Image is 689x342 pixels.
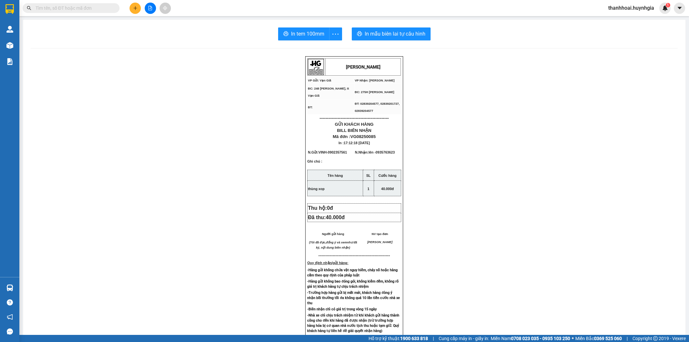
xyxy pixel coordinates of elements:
[365,30,425,38] span: In mẫu biên lai tự cấu hình
[326,215,345,220] span: 40.000đ
[307,307,377,311] strong: -Biên nhận chỉ có giá trị trong vòng 15 ngày
[7,314,13,320] span: notification
[603,4,659,12] span: thanhhoai.huynhgia
[308,187,325,191] span: thùng xop
[7,299,13,305] span: question-circle
[7,328,13,335] span: message
[491,335,570,342] span: Miền Nam
[381,187,394,191] span: 40.000đ
[323,253,390,258] span: -----------------------------------------------
[355,102,400,112] span: ĐT: 02839204577, 02839201727, 02839204577
[328,150,347,154] span: 0902357561
[369,150,395,154] span: lên -
[674,3,685,14] button: caret-down
[667,3,669,7] span: 1
[369,335,428,342] span: Hỗ trợ kỹ thuật:
[371,232,388,236] span: NV tạo đơn
[355,150,395,154] span: N.Nhận:
[333,134,376,139] span: Mã đơn :
[329,27,342,40] button: more
[666,3,670,7] sup: 1
[350,134,376,139] span: VG08250085
[130,3,141,14] button: plus
[6,42,13,49] img: warehouse-icon
[662,5,668,11] img: icon-new-feature
[344,141,370,145] span: 17:12:18 [DATE]
[329,30,342,38] span: more
[309,241,347,244] em: (Tôi đã đọc,đồng ý và xem
[319,115,389,121] span: ----------------------------------------------
[307,268,398,277] strong: -Hàng gửi không chứa vật nguy hiểm, cháy nổ hoặc hàng cấm theo quy định của pháp luật
[357,31,362,37] span: printer
[6,26,13,33] img: warehouse-icon
[5,4,14,14] img: logo-vxr
[307,291,400,305] strong: -Trường hợp hàng gửi bị mất mát, khách hàng đòng ý nhận bồi thường tối đa không quá 10 lần tiền c...
[400,336,428,341] strong: 1900 633 818
[572,337,574,340] span: ⚪️
[308,79,331,82] span: VP Gửi: Vạn Giã
[318,253,323,258] span: ---
[145,3,156,14] button: file-add
[133,6,138,10] span: plus
[27,6,31,10] span: search
[148,6,152,10] span: file-add
[163,6,167,10] span: aim
[307,279,399,289] strong: -Hàng gửi không bao đóng gói, không kiểm đếm, không rõ giá trị khách hàng tự chịu trách nhiệm
[160,3,171,14] button: aim
[308,106,313,109] span: ĐT:
[337,128,371,133] span: BILL BIÊN NHẬN
[283,31,288,37] span: printer
[352,27,431,40] button: printerIn mẫu biên lai tự cấu hình
[278,27,329,40] button: printerIn tem 100mm
[439,335,489,342] span: Cung cấp máy in - giấy in:
[6,284,13,291] img: warehouse-icon
[653,336,658,341] span: copyright
[322,232,344,236] span: Người gửi hàng
[355,79,394,82] span: VP Nhận: [PERSON_NAME]
[6,58,13,65] img: solution-icon
[308,205,336,211] span: Thu hộ:
[308,215,345,220] span: Đã thu:
[36,5,112,12] input: Tìm tên, số ĐT hoặc mã đơn
[339,141,370,145] span: In :
[379,174,397,177] strong: Cước hàng
[327,205,333,211] span: 0đ
[511,336,570,341] strong: 0708 023 035 - 0935 103 250
[328,174,343,177] strong: Tên hàng
[346,64,381,69] strong: [PERSON_NAME]
[291,30,324,38] span: In tem 100mm
[327,150,347,154] span: -
[367,240,392,244] span: [PERSON_NAME]
[318,150,327,154] span: VINH
[307,261,348,265] strong: Quy định nhận/gửi hàng:
[366,174,371,177] strong: SL
[308,59,324,75] img: logo
[433,335,434,342] span: |
[308,87,349,97] span: ĐC: 248 [PERSON_NAME], tt Vạn Giã
[376,150,395,154] span: 0935763623
[575,335,622,342] span: Miền Bắc
[307,313,399,333] strong: -Nhà xe chỉ chịu trách nhiệm từ khi khách gửi hàng thành công cho đến khi hàng đã được nhận (trừ ...
[308,150,347,154] span: N.Gửi:
[355,91,394,94] span: ĐC: 275H [PERSON_NAME]
[627,335,628,342] span: |
[307,159,322,168] span: Ghi chú :
[368,187,370,191] span: 1
[594,336,622,341] strong: 0369 525 060
[335,122,374,127] span: GỬI KHÁCH HÀNG
[677,5,683,11] span: caret-down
